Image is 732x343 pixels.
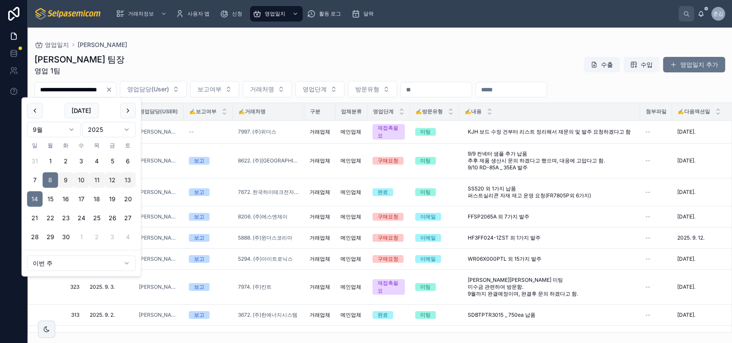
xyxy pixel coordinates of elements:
a: 미팅 [415,188,454,196]
span: ✍️거래처명 [238,108,266,115]
a: [DATE]. [677,157,732,164]
button: 2025년 9월 20일 토요일 [120,191,136,207]
a: [PERSON_NAME] [139,284,178,290]
button: 2025년 9월 16일 화요일 [58,191,74,207]
a: [DATE]. [677,284,732,290]
div: 구매요청 [378,213,398,221]
span: 거래업체 [310,256,330,262]
span: -- [189,128,194,135]
button: 2025년 9월 18일 목요일 [89,191,105,207]
a: 2025. 9. 12. [677,234,732,241]
button: 2025년 9월 28일 일요일 [27,229,43,245]
table: 9월 2025 [27,141,136,245]
a: [PERSON_NAME] [139,157,178,164]
span: 8206. (주)에스엔제이 [238,213,288,220]
button: 2025년 10월 1일 수요일 [74,229,89,245]
a: 313 [56,312,79,318]
div: 완료 [378,311,388,319]
span: 메인업체 [341,128,361,135]
th: 목요일 [89,141,105,150]
span: 5888. (주)윈더스코리아 [238,234,292,241]
span: 구분 [310,108,320,115]
a: 323 [56,284,79,290]
div: 스크롤 가능한 콘텐츠 [109,4,679,23]
span: [DATE]. [677,256,695,262]
span: [PERSON_NAME] [139,256,178,262]
span: 2025. 9. 3. [90,284,115,290]
div: 이메일 [420,234,436,242]
div: 보고 [194,311,204,319]
a: [DATE]. [677,189,732,196]
span: 영업단계 [303,85,327,94]
button: 2025년 9월 7일 일요일 [27,172,43,188]
a: 보고 [189,283,228,291]
span: 첨부파일 [646,108,666,115]
button: 2025년 9월 26일 금요일 [105,210,120,226]
div: 보고 [194,213,204,221]
a: 2025. 9. 2. [90,312,128,318]
a: 8622. (주)[GEOGRAPHIC_DATA] [238,157,299,164]
button: 2025년 9월 6일 토요일 [120,153,136,169]
button: 2025년 9월 17일 수요일 [74,191,89,207]
span: KJH 보드 수정 건부터 리스트 정리해서 재문의 및 발주 요청하겠다고 함 [468,128,631,135]
a: -- [645,128,667,135]
button: 2025년 10월 4일 토요일 [120,229,136,245]
div: 미팅 [420,188,431,196]
font: 영업일지 추가 [680,60,718,69]
div: 미팅 [420,128,431,136]
button: [DATE] [64,103,98,118]
a: 보고 [189,255,228,263]
div: 보고 [194,157,204,165]
a: [DATE]. [677,256,732,262]
a: [PERSON_NAME] [139,213,178,220]
a: [PERSON_NAME] [78,41,127,49]
div: 완료 [378,188,388,196]
a: [PERSON_NAME] [139,189,178,196]
a: [PERSON_NAME] [139,234,178,241]
span: FFSP2065A 외 7가지 발주 [468,213,529,220]
button: 2025년 9월 8일 월요일, selected [43,172,58,188]
button: 2025년 9월 9일 화요일, selected [58,172,74,188]
a: 메인업체 [341,157,362,164]
span: 7672. 한국하이테크전자(주) [238,189,299,196]
span: 메인업체 [341,189,361,196]
a: 영업일지 [250,6,303,22]
a: 거래업체 [310,157,330,164]
button: 2025년 9월 21일 일요일 [27,210,43,226]
span: [DATE]. [677,189,695,196]
button: 선택 버튼 [348,81,397,97]
a: [DATE]. [677,128,732,135]
a: 8206. (주)에스엔제이 [238,213,299,220]
a: 이메일 [415,213,454,221]
a: 7974. (주)칸트 [238,284,272,290]
button: 2025년 9월 10일 수요일, selected [74,172,89,188]
a: -- [645,213,667,220]
a: [PERSON_NAME] [139,128,178,135]
button: 2025년 9월 27일 토요일 [120,210,136,226]
button: 2025년 9월 19일 금요일 [105,191,120,207]
div: 보고 [194,255,204,263]
a: WR06X000PTL 외 15가지 발주 [464,252,635,266]
span: SDBTPTR3015 _ 750ea 납품 [468,312,535,318]
span: 영업단계 [373,108,394,115]
th: 일요일 [27,141,43,150]
span: [DATE]. [677,213,695,220]
span: 신청 [232,10,242,17]
span: 춘김 [713,10,723,17]
span: ✍️내용 [465,108,482,115]
span: 거래업체 [310,189,330,196]
div: 미팅 [420,311,431,319]
a: 이메일 [415,234,454,242]
a: KJH 보드 수정 건부터 리스트 정리해서 재문의 및 발주 요청하겠다고 함 [464,125,635,139]
a: [PERSON_NAME] [139,312,178,318]
a: 구매요청 [372,157,405,165]
a: SDBTPTR3015 _ 750ea 납품 [464,308,635,322]
a: 거래업체 [310,213,330,220]
button: 상대 시간 [27,256,136,271]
